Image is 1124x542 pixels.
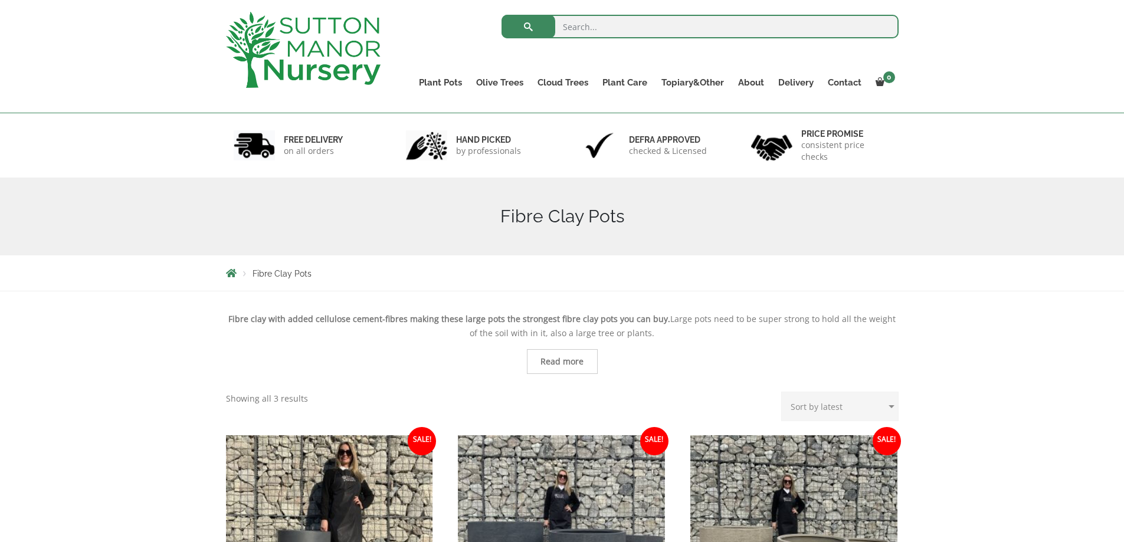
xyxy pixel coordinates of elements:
[771,74,821,91] a: Delivery
[226,12,381,88] img: logo
[253,269,312,278] span: Fibre Clay Pots
[226,312,899,340] p: Large pots need to be super strong to hold all the weight of the soil with in it, also a large tr...
[731,74,771,91] a: About
[226,268,899,278] nav: Breadcrumbs
[781,392,899,421] select: Shop order
[640,427,668,455] span: Sale!
[654,74,731,91] a: Topiary&Other
[540,357,584,366] span: Read more
[502,15,899,38] input: Search...
[284,145,343,157] p: on all orders
[228,313,670,324] strong: Fibre clay with added cellulose cement-fibres making these large pots the strongest fibre clay po...
[629,145,707,157] p: checked & Licensed
[873,427,901,455] span: Sale!
[801,139,891,163] p: consistent price checks
[595,74,654,91] a: Plant Care
[284,134,343,145] h6: FREE DELIVERY
[469,74,530,91] a: Olive Trees
[412,74,469,91] a: Plant Pots
[234,130,275,160] img: 1.jpg
[869,74,899,91] a: 0
[456,134,521,145] h6: hand picked
[579,130,620,160] img: 3.jpg
[821,74,869,91] a: Contact
[406,130,447,160] img: 2.jpg
[629,134,707,145] h6: Defra approved
[883,71,895,83] span: 0
[456,145,521,157] p: by professionals
[408,427,436,455] span: Sale!
[751,127,792,163] img: 4.jpg
[801,129,891,139] h6: Price promise
[226,206,899,227] h1: Fibre Clay Pots
[530,74,595,91] a: Cloud Trees
[226,392,308,406] p: Showing all 3 results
